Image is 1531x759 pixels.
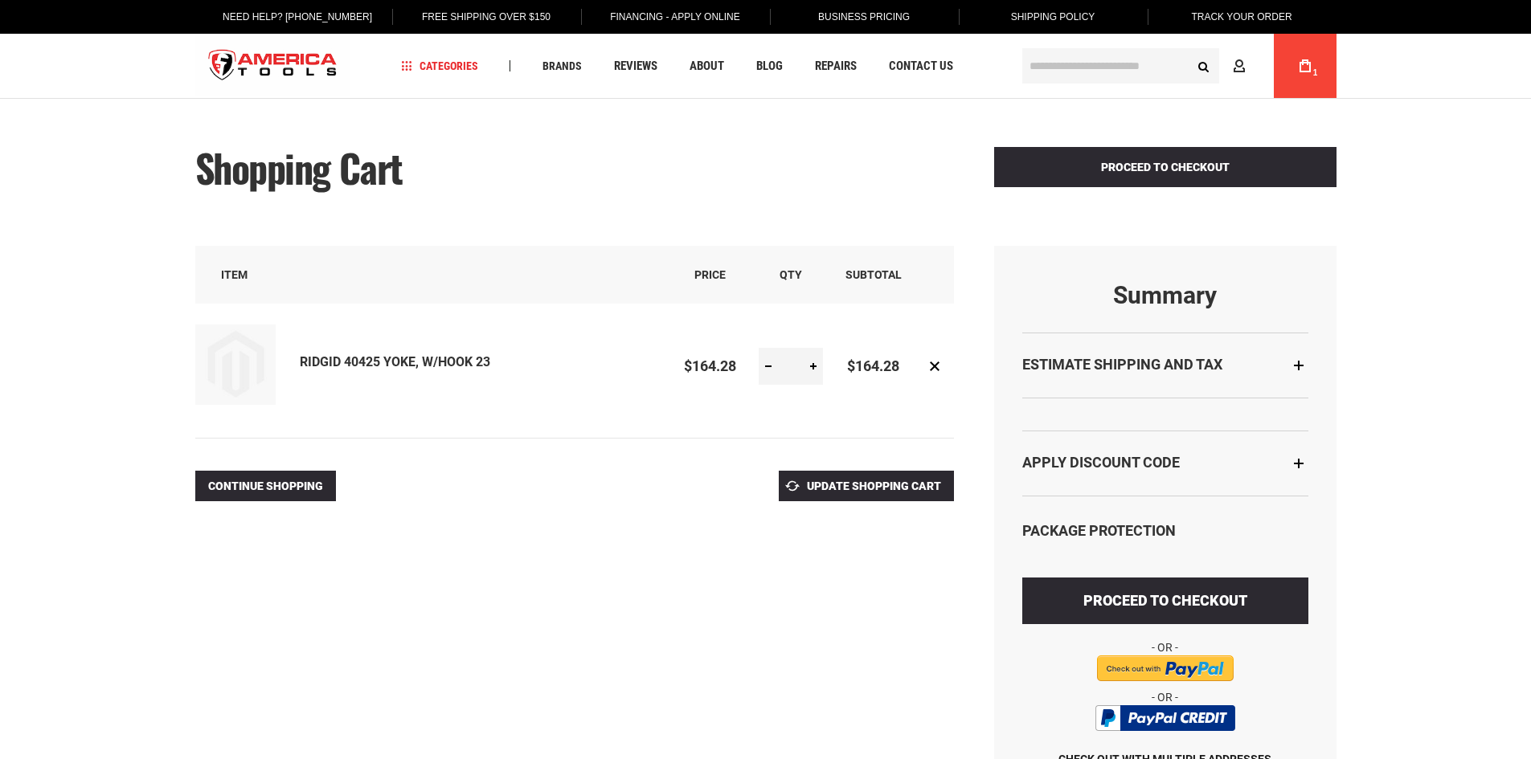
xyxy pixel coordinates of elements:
[221,268,248,281] span: Item
[195,471,336,501] a: Continue Shopping
[815,60,857,72] span: Repairs
[607,55,665,77] a: Reviews
[684,357,736,374] span: $164.28
[1022,282,1308,308] strong: Summary
[847,357,899,374] span: $164.28
[807,479,941,492] span: Update Shopping Cart
[1011,11,1095,22] span: Shipping Policy
[1019,637,1312,639] iframe: Secure payment input frame
[1022,356,1222,373] strong: Estimate Shipping and Tax
[208,479,323,492] span: Continue Shopping
[994,147,1337,187] button: Proceed to Checkout
[882,55,960,77] a: Contact Us
[780,268,802,281] span: Qty
[756,60,783,72] span: Blog
[694,268,726,281] span: Price
[614,60,657,72] span: Reviews
[690,60,724,72] span: About
[300,354,490,369] a: RIDGID 40425 YOKE, W/HOOK 23
[749,55,790,77] a: Blog
[682,55,731,77] a: About
[808,55,864,77] a: Repairs
[1022,520,1308,541] div: Package Protection
[1313,68,1318,77] span: 1
[889,60,953,72] span: Contact Us
[845,268,902,281] span: Subtotal
[195,139,403,196] span: Shopping Cart
[1101,161,1230,173] span: Proceed to Checkout
[1022,577,1308,624] button: Proceed to Checkout
[195,324,300,409] a: RIDGID 40425 YOKE, W/HOOK 23
[394,55,485,77] a: Categories
[535,55,589,77] a: Brands
[1290,34,1320,98] a: 1
[195,36,351,96] img: America Tools
[1189,51,1219,81] button: Search
[1022,454,1180,471] strong: Apply Discount Code
[195,36,351,96] a: store logo
[779,471,954,501] button: Update Shopping Cart
[1083,592,1247,609] span: Proceed to Checkout
[542,60,582,71] span: Brands
[401,60,478,71] span: Categories
[195,324,276,405] img: RIDGID 40425 YOKE, W/HOOK 23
